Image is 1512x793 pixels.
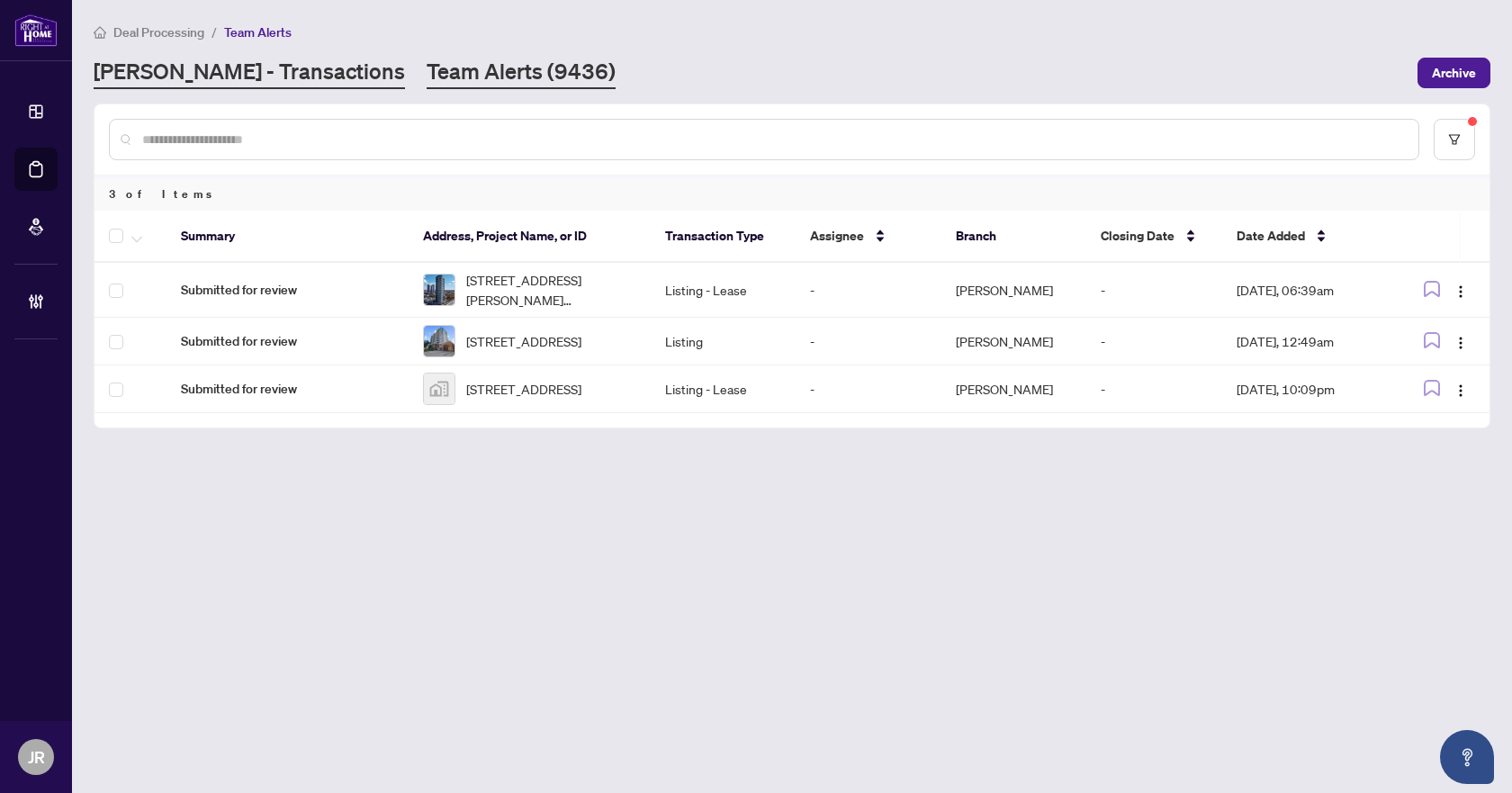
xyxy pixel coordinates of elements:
[941,318,1086,365] td: [PERSON_NAME]
[1101,226,1174,246] span: Closing Date
[796,365,940,413] td: -
[409,211,651,263] th: Address, Project Name, or ID
[94,57,405,89] a: [PERSON_NAME] - Transactions
[1086,263,1222,318] td: -
[181,379,394,399] span: Submitted for review
[651,211,796,263] th: Transaction Type
[1440,730,1494,784] button: Open asap
[1417,58,1490,88] button: Archive
[1453,336,1468,350] img: Logo
[424,374,454,404] img: thumbnail-img
[941,211,1086,263] th: Branch
[94,176,1489,211] div: 3 of Items
[941,263,1086,318] td: [PERSON_NAME]
[1237,226,1305,246] span: Date Added
[1453,284,1468,299] img: Logo
[466,379,581,399] span: [STREET_ADDRESS]
[1446,275,1475,304] button: Logo
[1448,133,1461,146] span: filter
[651,318,796,365] td: Listing
[424,275,454,305] img: thumbnail-img
[424,326,454,356] img: thumbnail-img
[810,226,864,246] span: Assignee
[28,744,45,770] span: JR
[1086,211,1222,263] th: Closing Date
[166,211,409,263] th: Summary
[427,57,616,89] a: Team Alerts (9436)
[94,26,106,39] span: home
[181,331,394,351] span: Submitted for review
[1086,318,1222,365] td: -
[466,331,581,351] span: [STREET_ADDRESS]
[1446,374,1475,403] button: Logo
[651,365,796,413] td: Listing - Lease
[181,280,394,300] span: Submitted for review
[224,24,292,41] span: Team Alerts
[113,24,204,41] span: Deal Processing
[211,22,217,42] li: /
[796,211,940,263] th: Assignee
[1432,59,1476,87] span: Archive
[1446,327,1475,356] button: Logo
[1222,365,1397,413] td: [DATE], 10:09pm
[1086,365,1222,413] td: -
[941,365,1086,413] td: [PERSON_NAME]
[1453,383,1468,398] img: Logo
[1222,263,1397,318] td: [DATE], 06:39am
[796,318,940,365] td: -
[796,263,940,318] td: -
[651,263,796,318] td: Listing - Lease
[14,14,58,47] img: logo
[466,270,636,310] span: [STREET_ADDRESS][PERSON_NAME][PERSON_NAME]
[1222,318,1397,365] td: [DATE], 12:49am
[1434,119,1475,160] button: filter
[1222,211,1397,263] th: Date Added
